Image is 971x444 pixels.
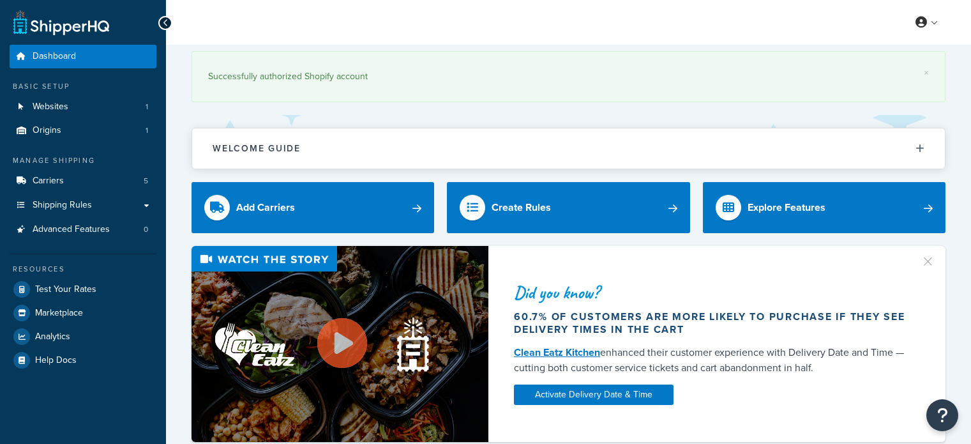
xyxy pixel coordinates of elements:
span: Help Docs [35,355,77,366]
div: Basic Setup [10,81,156,92]
div: Explore Features [748,199,825,217]
span: 0 [144,224,148,235]
div: 60.7% of customers are more likely to purchase if they see delivery times in the cart [514,310,910,336]
div: Manage Shipping [10,155,156,166]
span: Analytics [35,332,70,342]
div: Resources [10,264,156,275]
h2: Welcome Guide [213,144,301,153]
span: 1 [146,125,148,136]
span: Test Your Rates [35,284,96,295]
a: Marketplace [10,302,156,325]
span: Origins [33,125,61,136]
span: Carriers [33,176,64,187]
a: Websites1 [10,95,156,119]
a: Add Carriers [192,182,434,233]
li: Advanced Features [10,218,156,241]
button: Open Resource Center [926,399,958,431]
a: Help Docs [10,349,156,372]
li: Carriers [10,169,156,193]
li: Origins [10,119,156,142]
button: Welcome Guide [192,128,945,169]
a: Analytics [10,325,156,348]
a: Advanced Features0 [10,218,156,241]
a: Carriers5 [10,169,156,193]
div: Successfully authorized Shopify account [208,68,929,86]
div: Create Rules [492,199,551,217]
a: Activate Delivery Date & Time [514,385,674,405]
span: 1 [146,102,148,112]
span: 5 [144,176,148,187]
span: Advanced Features [33,224,110,235]
a: Create Rules [447,182,689,233]
a: Clean Eatz Kitchen [514,345,600,360]
div: enhanced their customer experience with Delivery Date and Time — cutting both customer service ti... [514,345,910,376]
a: × [924,68,929,78]
a: Test Your Rates [10,278,156,301]
a: Explore Features [703,182,945,233]
a: Origins1 [10,119,156,142]
a: Dashboard [10,45,156,68]
img: Video thumbnail [192,246,488,442]
span: Dashboard [33,51,76,62]
span: Websites [33,102,68,112]
div: Add Carriers [236,199,295,217]
li: Websites [10,95,156,119]
div: Did you know? [514,284,910,302]
span: Marketplace [35,308,83,319]
span: Shipping Rules [33,200,92,211]
a: Shipping Rules [10,194,156,217]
